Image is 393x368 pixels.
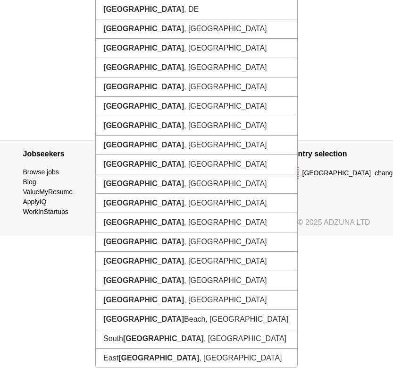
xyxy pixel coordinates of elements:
[96,271,297,291] li: , [GEOGRAPHIC_DATA]
[118,354,199,362] strong: [GEOGRAPHIC_DATA]
[103,63,184,71] strong: [GEOGRAPHIC_DATA]
[96,252,297,271] li: , [GEOGRAPHIC_DATA]
[103,160,184,168] strong: [GEOGRAPHIC_DATA]
[284,141,370,167] h4: Country selection
[96,310,297,329] li: Beach, [GEOGRAPHIC_DATA]
[23,208,68,215] a: WorkInStartups
[96,116,297,136] li: , [GEOGRAPHIC_DATA]
[103,276,184,284] strong: [GEOGRAPHIC_DATA]
[96,155,297,174] li: , [GEOGRAPHIC_DATA]
[103,121,184,129] strong: [GEOGRAPHIC_DATA]
[302,168,371,178] span: [GEOGRAPHIC_DATA]
[96,77,297,97] li: , [GEOGRAPHIC_DATA]
[103,180,184,188] strong: [GEOGRAPHIC_DATA]
[103,199,184,207] strong: [GEOGRAPHIC_DATA]
[103,25,184,33] strong: [GEOGRAPHIC_DATA]
[103,5,184,13] strong: [GEOGRAPHIC_DATA]
[96,39,297,58] li: , [GEOGRAPHIC_DATA]
[103,296,184,304] strong: [GEOGRAPHIC_DATA]
[23,178,36,186] a: Blog
[96,291,297,310] li: , [GEOGRAPHIC_DATA]
[23,188,73,196] a: ValueMyResume
[23,168,59,176] a: Browse jobs
[16,217,378,236] div: © 2025 ADZUNA LTD
[123,334,204,342] strong: [GEOGRAPHIC_DATA]
[96,136,297,155] li: , [GEOGRAPHIC_DATA]
[96,97,297,116] li: , [GEOGRAPHIC_DATA]
[23,198,47,205] a: ApplyIQ
[96,194,297,213] li: , [GEOGRAPHIC_DATA]
[103,44,184,52] strong: [GEOGRAPHIC_DATA]
[96,232,297,252] li: , [GEOGRAPHIC_DATA]
[103,83,184,91] strong: [GEOGRAPHIC_DATA]
[103,257,184,265] strong: [GEOGRAPHIC_DATA]
[96,349,297,368] li: East , [GEOGRAPHIC_DATA]
[103,315,184,323] strong: [GEOGRAPHIC_DATA]
[103,102,184,110] strong: [GEOGRAPHIC_DATA]
[96,329,297,349] li: South , [GEOGRAPHIC_DATA]
[96,19,297,39] li: , [GEOGRAPHIC_DATA]
[96,174,297,194] li: , [GEOGRAPHIC_DATA]
[103,238,184,246] strong: [GEOGRAPHIC_DATA]
[96,213,297,232] li: , [GEOGRAPHIC_DATA]
[103,141,184,149] strong: [GEOGRAPHIC_DATA]
[96,58,297,77] li: , [GEOGRAPHIC_DATA]
[103,218,184,226] strong: [GEOGRAPHIC_DATA]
